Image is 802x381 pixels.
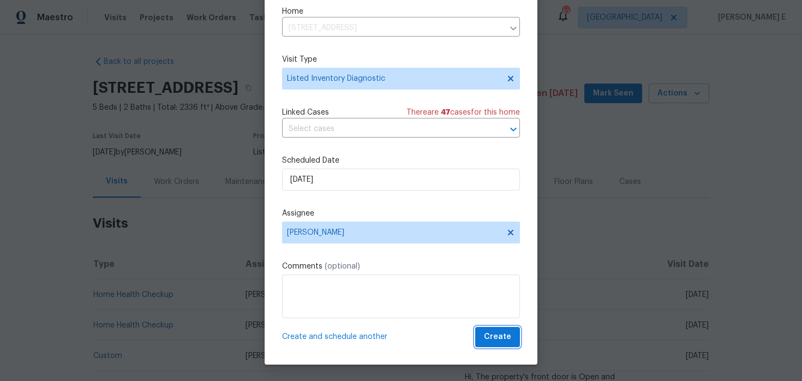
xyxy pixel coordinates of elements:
span: Create and schedule another [282,331,387,342]
label: Home [282,6,520,17]
input: Select cases [282,121,489,138]
input: M/D/YYYY [282,169,520,190]
span: Linked Cases [282,107,329,118]
input: Enter in an address [282,20,504,37]
span: There are case s for this home [406,107,520,118]
label: Scheduled Date [282,155,520,166]
span: (optional) [325,263,360,270]
label: Visit Type [282,54,520,65]
label: Comments [282,261,520,272]
button: Create [475,327,520,347]
span: 47 [441,109,450,116]
span: Listed Inventory Diagnostic [287,73,499,84]
span: [PERSON_NAME] [287,228,501,237]
span: Create [484,330,511,344]
button: Open [506,122,521,137]
label: Assignee [282,208,520,219]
